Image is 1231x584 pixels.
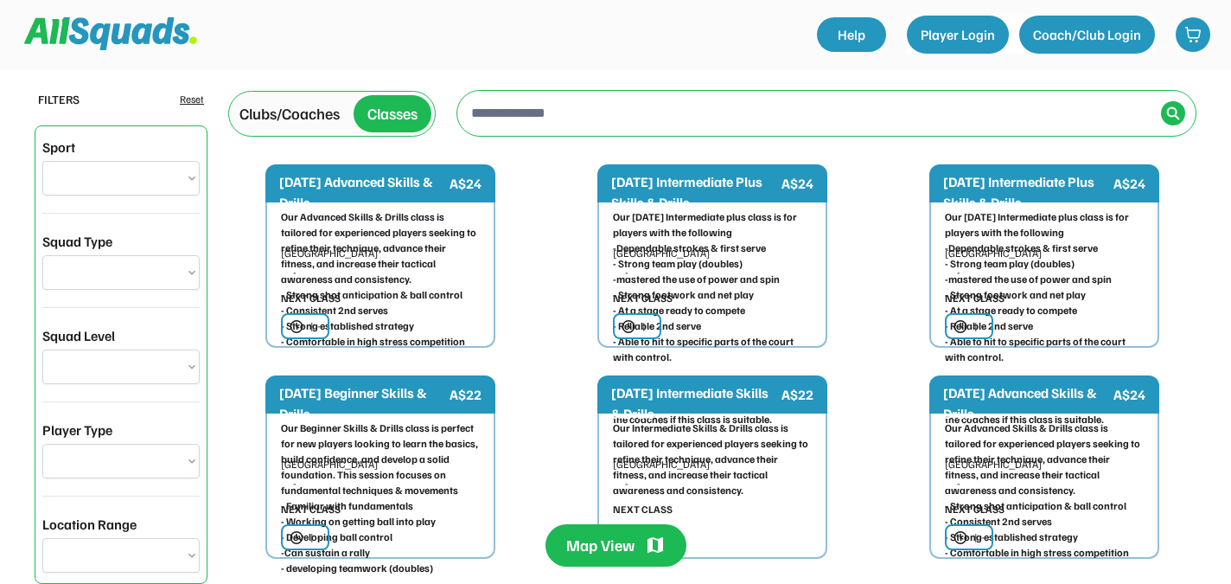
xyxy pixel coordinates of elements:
div: Map View [566,535,635,556]
div: A$22 [450,384,482,405]
img: Squad%20Logo.svg [24,17,197,50]
div: [GEOGRAPHIC_DATA] [281,457,480,472]
div: Classes [367,102,418,125]
div: [GEOGRAPHIC_DATA] [945,246,1144,261]
div: Squad Type [42,231,112,252]
div: Our Intermediate Skills & Drills class is tailored for experienced players seeking to refine thei... [613,420,812,498]
div: FILTERS [38,90,80,108]
div: Our Advanced Skills & Drills class is tailored for experienced players seeking to refine their te... [945,420,1144,561]
div: [GEOGRAPHIC_DATA] [281,246,480,261]
div: Squad Level [42,325,115,346]
div: - [625,476,812,491]
div: [GEOGRAPHIC_DATA] [613,457,812,472]
div: NEXT CLASS [945,291,1005,306]
div: [GEOGRAPHIC_DATA] [945,457,1144,472]
div: NEXT CLASS [281,502,341,517]
div: Sport [42,137,75,157]
div: [DATE] Advanced Skills & Drills [943,382,1110,424]
div: - [957,265,1144,280]
div: Our Advanced Skills & Drills class is tailored for experienced players seeking to refine their te... [281,209,480,350]
div: - [293,476,480,491]
div: Our Beginner Skills & Drills class is perfect for new players looking to learn the basics, build ... [281,420,480,576]
img: Icon%20%2838%29.svg [1166,106,1180,120]
div: | - [974,318,985,334]
div: | - [310,318,321,334]
div: - [625,265,812,280]
div: NEXT CLASS [281,291,341,306]
button: Coach/Club Login [1019,16,1155,54]
div: A$24 [1113,173,1145,194]
div: NEXT CLASS [945,502,1005,517]
div: NEXT CLASS [613,291,673,306]
div: - [293,265,480,280]
div: [DATE] Intermediate Plus Skills & Drills [943,171,1110,213]
a: Help [817,17,886,52]
div: A$24 [450,173,482,194]
div: Reset [180,92,204,107]
div: - [957,476,1144,491]
div: [GEOGRAPHIC_DATA] [613,246,812,261]
div: NEXT CLASS [613,502,673,517]
div: [DATE] Beginner Skills & Drills [279,382,446,424]
button: Player Login [907,16,1009,54]
div: A$24 [1113,384,1145,405]
div: | - [642,318,653,334]
div: [DATE] Intermediate Skills & Drills [611,382,778,424]
div: Player Type [42,420,112,440]
div: Our [DATE] Intermediate plus class is for players with the following -Dependable strokes & first ... [945,209,1144,427]
img: clock.svg [954,319,967,334]
div: A$24 [781,173,813,194]
img: shopping-cart-01%20%281%29.svg [1184,26,1202,43]
div: [DATE] Intermediate Plus Skills & Drills [611,171,778,213]
div: Our [DATE] Intermediate plus class is for players with the following -Dependable strokes & first ... [613,209,812,427]
img: clock.svg [290,319,303,334]
img: clock.svg [622,319,635,334]
div: [DATE] Advanced Skills & Drills [279,171,446,213]
div: Location Range [42,514,137,535]
div: A$22 [781,384,813,405]
div: Clubs/Coaches [239,102,340,125]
